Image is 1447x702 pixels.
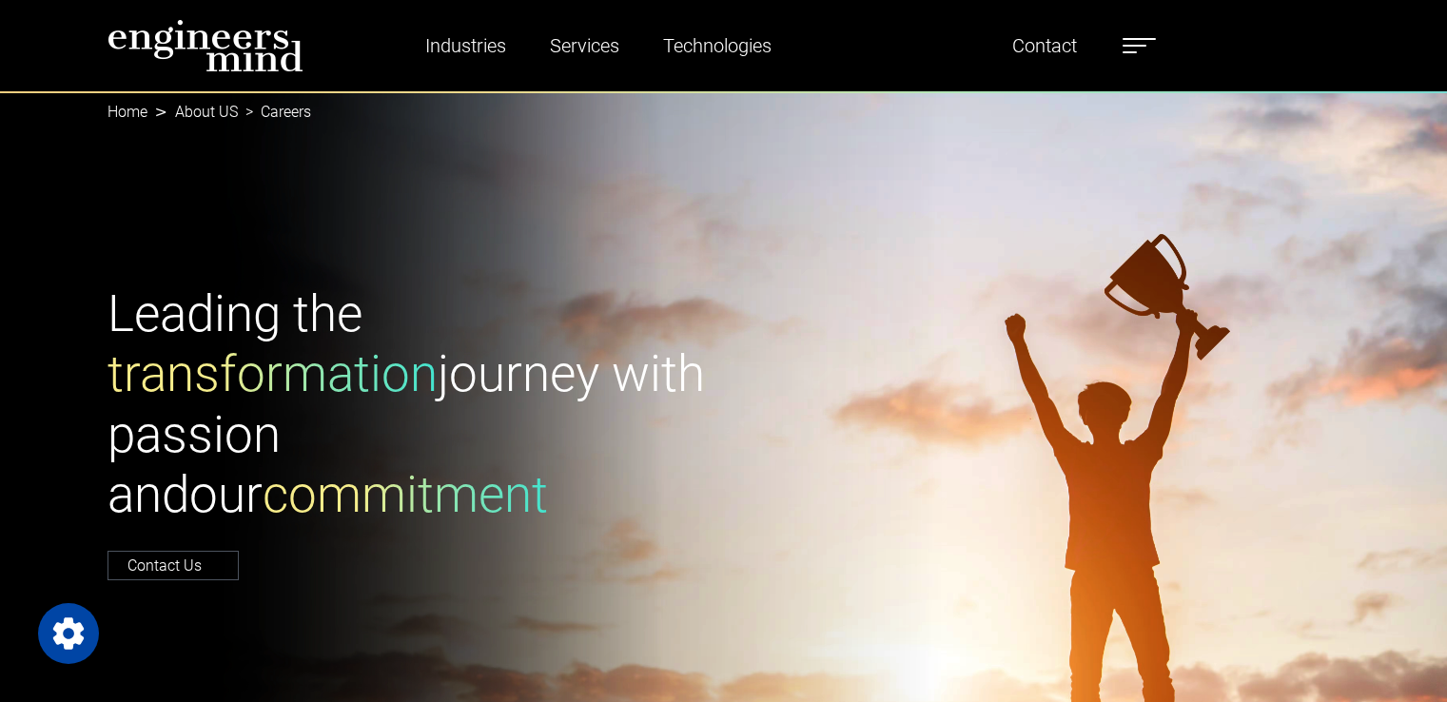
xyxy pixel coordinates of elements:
[108,284,713,526] h1: Leading the journey with passion and our
[1005,24,1085,68] a: Contact
[108,103,147,121] a: Home
[655,24,779,68] a: Technologies
[108,551,239,580] a: Contact Us
[418,24,514,68] a: Industries
[263,465,548,524] span: commitment
[108,91,1340,133] nav: breadcrumb
[238,101,311,124] li: Careers
[542,24,627,68] a: Services
[108,344,438,403] span: transformation
[108,19,303,72] img: logo
[175,103,238,121] a: About US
